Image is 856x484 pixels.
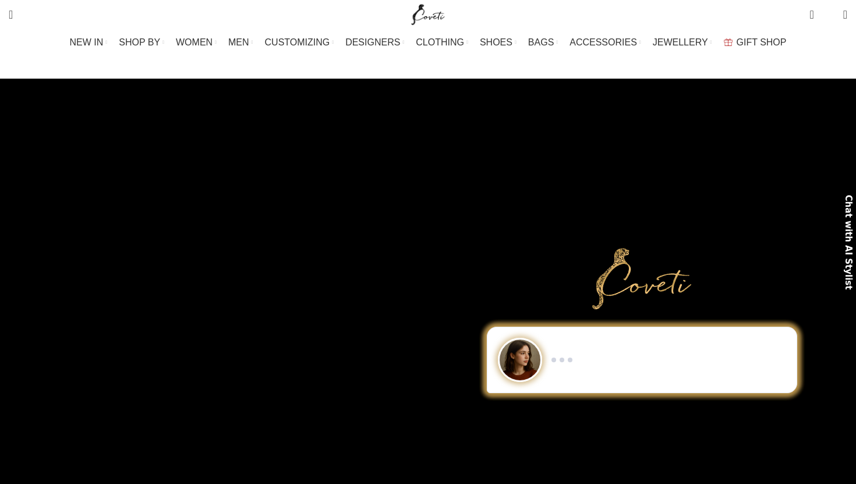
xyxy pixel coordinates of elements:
a: JEWELLERY [653,31,712,54]
span: GIFT SHOP [737,37,787,48]
a: Site logo [409,9,448,19]
div: Main navigation [3,31,853,54]
a: GIFT SHOP [724,31,787,54]
a: SHOES [480,31,517,54]
div: My Wishlist [823,3,834,26]
a: ACCESSORIES [570,31,641,54]
span: NEW IN [70,37,104,48]
a: MEN [228,31,253,54]
span: SHOP BY [119,37,160,48]
a: DESIGNERS [345,31,404,54]
span: MEN [228,37,249,48]
span: CUSTOMIZING [265,37,330,48]
span: 0 [825,12,834,20]
a: NEW IN [70,31,108,54]
span: CLOTHING [416,37,464,48]
a: SHOP BY [119,31,164,54]
span: 0 [811,6,819,15]
span: JEWELLERY [653,37,708,48]
img: Primary Gold [592,248,691,309]
span: ACCESSORIES [570,37,637,48]
div: Chat to Shop demo [443,327,841,393]
a: CUSTOMIZING [265,31,334,54]
a: 0 [804,3,819,26]
span: BAGS [528,37,554,48]
span: SHOES [480,37,512,48]
a: CLOTHING [416,31,468,54]
img: GiftBag [724,38,733,46]
span: WOMEN [176,37,213,48]
span: DESIGNERS [345,37,400,48]
a: BAGS [528,31,558,54]
a: WOMEN [176,31,217,54]
a: Search [3,3,19,26]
